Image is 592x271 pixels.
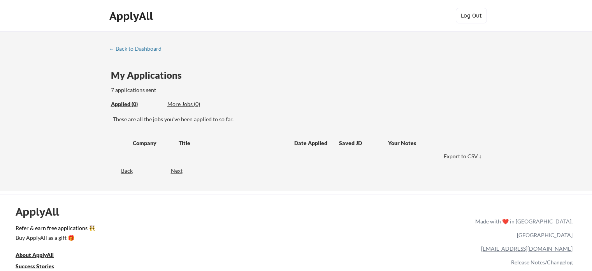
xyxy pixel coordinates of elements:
div: Next [171,167,191,175]
a: About ApplyAll [16,251,65,260]
div: These are all the jobs you've been applied to so far. [111,100,162,108]
a: ← Back to Dashboard [109,46,167,53]
div: Company [133,139,172,147]
a: Refer & earn free applications 👯‍♀️ [16,225,313,234]
a: Buy ApplyAll as a gift 🎁 [16,234,93,243]
button: Log Out [456,8,487,23]
div: Back [109,167,133,175]
div: Date Applied [294,139,328,147]
div: These are job applications we think you'd be a good fit for, but couldn't apply you to automatica... [167,100,225,108]
a: [EMAIL_ADDRESS][DOMAIN_NAME] [481,245,573,252]
div: More Jobs (0) [167,100,225,108]
div: My Applications [111,71,188,80]
div: These are all the jobs you've been applied to so far. [113,115,484,123]
div: Your Notes [388,139,477,147]
div: Title [179,139,287,147]
a: Release Notes/Changelog [511,259,573,266]
div: Applied (0) [111,100,162,108]
u: Success Stories [16,263,54,269]
div: 7 applications sent [111,86,262,94]
div: ApplyAll [109,9,155,23]
div: ← Back to Dashboard [109,46,167,51]
div: Export to CSV ↓ [444,152,484,160]
u: About ApplyAll [16,252,54,258]
div: Made with ❤️ in [GEOGRAPHIC_DATA], [GEOGRAPHIC_DATA] [472,214,573,242]
div: Buy ApplyAll as a gift 🎁 [16,235,93,241]
div: Saved JD [339,136,388,150]
div: ApplyAll [16,205,68,218]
